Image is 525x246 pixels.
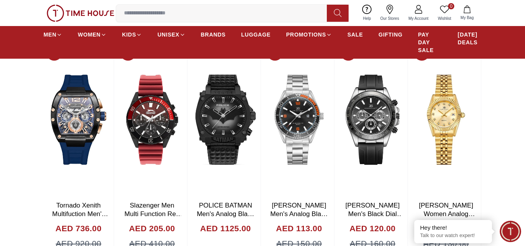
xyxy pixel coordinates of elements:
[276,222,322,235] h4: AED 113.00
[241,28,271,42] a: LUGGAGE
[52,202,108,243] a: Tornado Xenith Multifuction Men's Blue Dial Multi Function Watch - T23105-BSNNK
[122,28,142,42] a: KIDS
[78,28,106,42] a: WOMEN
[197,202,254,235] a: POLICE BATMAN Men's Analog Black Dial Watch - PEWGD0022601
[377,16,402,21] span: Our Stores
[201,28,226,42] a: BRANDS
[190,42,260,197] img: POLICE BATMAN Men's Analog Black Dial Watch - PEWGD0022601
[345,202,403,243] a: [PERSON_NAME] Men's Black Dial Chrono & Multi Function Watch - K23149-SSBB
[270,202,328,235] a: [PERSON_NAME] Men's Analog Black Dial Watch - K23024-SBSB
[378,31,403,38] span: GIFTING
[360,16,374,21] span: Help
[358,3,376,23] a: Help
[405,16,432,21] span: My Account
[418,31,442,54] span: PAY DAY SALE
[157,31,179,38] span: UNISEX
[435,16,454,21] span: Wishlist
[349,222,395,235] h4: AED 120.00
[241,31,271,38] span: LUGGAGE
[347,28,363,42] a: SALE
[458,28,481,49] a: [DATE] DEALS
[411,42,481,197] img: Kenneth Scott Women Analog Beige Dial Watch - K22536-GBGC
[44,31,56,38] span: MEN
[458,31,481,46] span: [DATE] DEALS
[44,42,113,197] img: Tornado Xenith Multifuction Men's Blue Dial Multi Function Watch - T23105-BSNNK
[376,3,404,23] a: Our Stores
[47,5,114,22] img: ...
[420,232,486,239] p: Talk to our watch expert!
[56,222,101,235] h4: AED 736.00
[456,4,478,22] button: My Bag
[433,3,456,23] a: 0Wishlist
[117,42,187,197] img: Slazenger Men Multi Function Red Dial Watch -SL.9.2274.2.07
[124,202,182,235] a: Slazenger Men Multi Function Red Dial Watch -SL.9.2274.2.07
[78,31,101,38] span: WOMEN
[286,28,332,42] a: PROMOTIONS
[347,31,363,38] span: SALE
[420,224,486,232] div: Hey there!
[157,28,185,42] a: UNISEX
[122,31,136,38] span: KIDS
[200,222,251,235] h4: AED 1125.00
[44,28,62,42] a: MEN
[418,28,442,57] a: PAY DAY SALE
[457,15,477,21] span: My Bag
[419,202,475,235] a: [PERSON_NAME] Women Analog Beige Dial Watch - K22536-GBGC
[448,3,454,9] span: 0
[338,42,408,197] img: Kenneth Scott Men's Black Dial Chrono & Multi Function Watch - K23149-SSBB
[201,31,226,38] span: BRANDS
[129,222,175,235] h4: AED 205.00
[286,31,326,38] span: PROMOTIONS
[500,221,521,242] div: Chat Widget
[264,42,334,197] img: Kenneth Scott Men's Analog Black Dial Watch - K23024-SBSB
[378,28,403,42] a: GIFTING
